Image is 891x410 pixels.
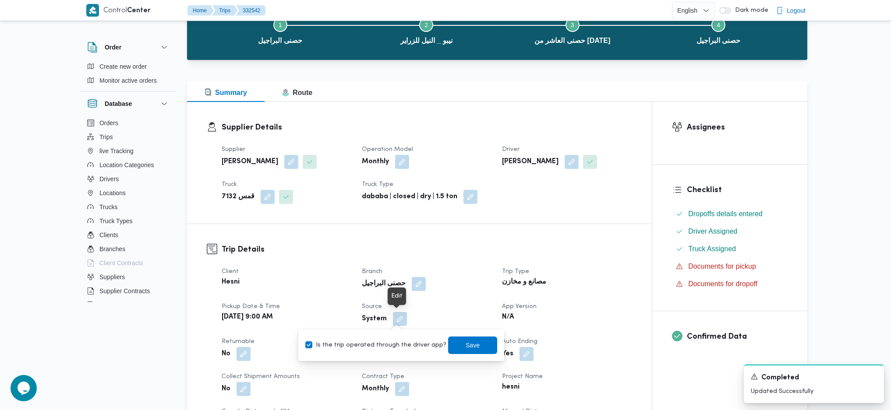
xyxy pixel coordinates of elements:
[105,42,121,53] h3: Order
[466,340,480,350] span: Save
[362,304,382,309] span: Source
[688,226,737,237] span: Driver Assigned
[99,202,117,212] span: Trucks
[84,130,173,144] button: Trips
[222,312,273,322] b: [DATE] 9:00 AM
[99,61,147,72] span: Create new order
[84,214,173,228] button: Truck Types
[279,21,282,28] span: 1
[222,374,300,379] span: Collect Shipment Amounts
[99,230,118,240] span: Clients
[672,224,788,238] button: Driver Assigned
[502,277,546,287] b: مصانع و مخازن
[362,314,387,324] b: System
[236,5,265,16] button: 332542
[258,35,302,46] span: حصنى البراجيل
[222,304,280,309] span: Pickup date & time
[534,35,610,46] span: حصنى العاشر من [DATE]
[502,157,559,167] b: [PERSON_NAME]
[99,286,150,296] span: Supplier Contracts
[99,188,126,198] span: Locations
[502,382,520,392] b: hesni
[687,122,788,133] h3: Assignees
[84,158,173,172] button: Location Categories
[222,182,237,187] span: Truck
[688,209,763,219] span: Dropoffs details entered
[282,89,312,96] span: Route
[362,192,457,202] b: dababa | closed | dry | 1.5 ton
[502,349,513,359] b: Yes
[448,336,497,354] button: Save
[499,7,646,53] button: حصنى العاشر من [DATE]
[688,245,736,252] span: Truck Assigned
[187,5,214,16] button: Home
[400,35,453,46] span: نيبو _ النيل للزراير
[99,216,132,226] span: Truck Types
[99,174,119,184] span: Drivers
[84,270,173,284] button: Suppliers
[84,74,173,88] button: Monitor active orders
[84,172,173,186] button: Drivers
[84,200,173,214] button: Trucks
[84,256,173,270] button: Client Contracts
[99,244,125,254] span: Branches
[127,7,151,14] b: Center
[688,228,737,235] span: Driver Assigned
[688,210,763,217] span: Dropoffs details entered
[105,98,132,109] h3: Database
[362,384,389,394] b: Monthly
[688,244,736,254] span: Truck Assigned
[99,258,143,268] span: Client Contracts
[222,277,240,287] b: Hesni
[99,146,134,156] span: live Tracking
[212,5,237,16] button: Trips
[687,184,788,196] h3: Checklist
[717,21,720,28] span: 4
[305,340,446,350] label: Is the trip operated through the driver app?
[687,331,788,343] h3: Confirmed Data
[362,157,389,167] b: Monthly
[207,7,354,53] button: حصنى البراجيل
[502,374,543,379] span: Project Name
[222,244,632,256] h3: Trip Details
[697,35,740,46] span: حصنى البراجيل
[99,160,154,170] span: Location Categories
[99,75,157,86] span: Monitor active orders
[688,261,756,272] span: Documents for pickup
[502,147,520,152] span: Driver
[222,339,255,344] span: Returnable
[761,373,799,383] span: Completed
[80,60,177,91] div: Order
[84,60,173,74] button: Create new order
[391,291,403,301] div: Edit
[84,298,173,312] button: Devices
[672,242,788,256] button: Truck Assigned
[688,280,757,287] span: Documents for dropoff
[362,147,413,152] span: Operation Model
[362,182,393,187] span: Truck Type
[222,147,245,152] span: Supplier
[688,279,757,289] span: Documents for dropoff
[205,89,247,96] span: Summary
[222,269,239,274] span: Client
[751,372,877,383] div: Notification
[99,132,113,142] span: Trips
[84,242,173,256] button: Branches
[222,157,278,167] b: [PERSON_NAME]
[99,272,125,282] span: Suppliers
[672,259,788,273] button: Documents for pickup
[362,279,406,289] b: حصنى البراجيل
[672,207,788,221] button: Dropoffs details entered
[424,21,428,28] span: 2
[84,116,173,130] button: Orders
[362,269,382,274] span: Branch
[502,269,529,274] span: Trip Type
[646,7,792,53] button: حصنى البراجيل
[84,284,173,298] button: Supplier Contracts
[502,304,537,309] span: App Version
[502,312,514,322] b: N/A
[362,374,404,379] span: Contract Type
[354,7,500,53] button: نيبو _ النيل للزراير
[84,144,173,158] button: live Tracking
[84,228,173,242] button: Clients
